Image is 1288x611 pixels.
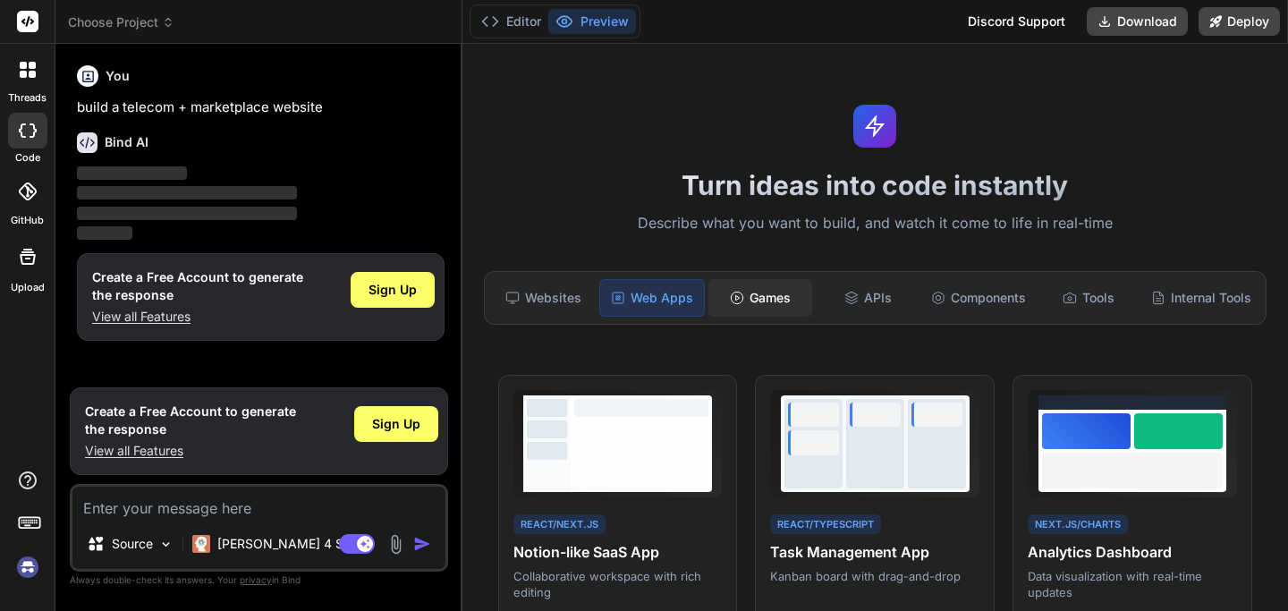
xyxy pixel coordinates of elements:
div: React/Next.js [513,514,606,535]
span: Sign Up [372,415,420,433]
h1: Create a Free Account to generate the response [92,268,303,304]
div: Internal Tools [1144,279,1258,317]
div: Websites [492,279,596,317]
h4: Notion-like SaaS App [513,541,723,563]
div: Next.js/Charts [1028,514,1128,535]
span: ‌ [77,186,297,199]
img: Claude 4 Sonnet [192,535,210,553]
button: Deploy [1199,7,1280,36]
img: Pick Models [158,537,174,552]
div: Discord Support [957,7,1076,36]
div: Web Apps [599,279,705,317]
label: code [15,150,40,165]
img: attachment [386,534,406,555]
p: View all Features [92,308,303,326]
h4: Task Management App [770,541,979,563]
label: Upload [11,280,45,295]
button: Preview [548,9,636,34]
img: icon [413,535,431,553]
h4: Analytics Dashboard [1028,541,1237,563]
p: build a telecom + marketplace website [77,98,445,118]
p: View all Features [85,442,296,460]
span: ‌ [77,166,187,180]
p: [PERSON_NAME] 4 S.. [217,535,351,553]
span: Sign Up [369,281,417,299]
button: Editor [474,9,548,34]
p: Collaborative workspace with rich editing [513,568,723,600]
p: Describe what you want to build, and watch it come to life in real-time [473,212,1277,235]
div: APIs [816,279,919,317]
h6: Bind AI [105,133,148,151]
span: privacy [240,574,272,585]
p: Data visualization with real-time updates [1028,568,1237,600]
div: Games [708,279,812,317]
div: React/TypeScript [770,514,881,535]
p: Kanban board with drag-and-drop [770,568,979,584]
button: Download [1087,7,1188,36]
p: Always double-check its answers. Your in Bind [70,572,448,589]
span: Choose Project [68,13,174,31]
span: ‌ [77,226,132,240]
span: ‌ [77,207,297,220]
div: Components [924,279,1033,317]
div: Tools [1037,279,1140,317]
p: Source [112,535,153,553]
h1: Create a Free Account to generate the response [85,403,296,438]
h1: Turn ideas into code instantly [473,169,1277,201]
label: GitHub [11,213,44,228]
label: threads [8,90,47,106]
h6: You [106,67,130,85]
img: signin [13,552,43,582]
